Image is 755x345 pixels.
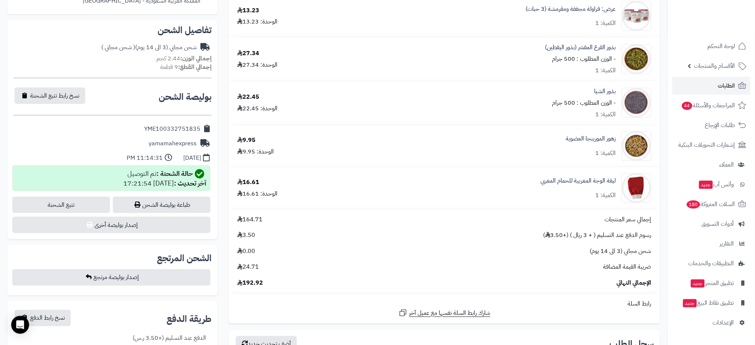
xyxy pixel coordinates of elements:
[672,156,751,174] a: العملاء
[622,173,651,203] img: 1717238329-Moroccan%20Loofah%20(Face)-90x90.jpg
[603,263,651,272] span: ضريبة القيمة المضافة
[12,197,110,213] a: تتبع الشحنة
[543,231,651,240] span: رسوم الدفع عند التسليم ( + 3 ريال ) (+3.50 )
[622,44,651,74] img: 1659889724-Squash%20Seeds%20Peeled-90x90.jpg
[237,263,259,272] span: 24.71
[682,298,734,308] span: تطبيق نقاط البيع
[720,238,734,249] span: التقارير
[552,98,616,107] small: - الوزن المطلوب : 500 جرام
[149,139,197,148] div: yamamahexpress
[596,110,616,119] div: الكمية: 1
[672,314,751,332] a: الإعدادات
[596,191,616,200] div: الكمية: 1
[237,93,259,101] div: 22.45
[672,215,751,233] a: أدوات التسويق
[174,178,206,188] strong: آخر تحديث :
[541,177,616,185] a: ليفة الوجة المغربية للحمام المغربي
[713,317,734,328] span: الإعدادات
[232,300,657,308] div: رابط السلة
[237,49,259,58] div: 27.34
[681,100,735,111] span: المراجعات والأسئلة
[183,154,201,162] div: [DATE]
[686,200,701,209] span: 180
[672,254,751,272] a: التطبيقات والخدمات
[237,104,277,113] div: الوحدة: 22.45
[672,116,751,134] a: طلبات الإرجاع
[720,159,734,170] span: العملاء
[691,279,705,288] span: جديد
[698,179,734,190] span: وآتس آب
[672,37,751,55] a: لوحة التحكم
[156,168,193,178] strong: حالة الشحنة :
[178,63,212,72] strong: إجمالي القطع:
[672,274,751,292] a: تطبيق المتجرجديد
[702,219,734,229] span: أدوات التسويق
[526,5,616,13] a: عرض: فراولة مجففة ومقرمشة (3 حبات)
[596,19,616,28] div: الكمية: 1
[159,92,212,101] h2: بوليصة الشحن
[672,294,751,312] a: تطبيق نقاط البيعجديد
[699,181,713,189] span: جديد
[237,215,263,224] span: 164.71
[237,148,274,156] div: الوحدة: 9.95
[399,308,491,318] a: شارك رابط السلة نفسها مع عميل آخر
[237,136,256,145] div: 9.95
[30,91,79,100] span: نسخ رابط تتبع الشحنة
[672,77,751,95] a: الطلبات
[672,96,751,114] a: المراجعات والأسئلة44
[11,316,29,334] div: Open Intercom Messenger
[12,269,210,286] button: إصدار بوليصة مرتجع
[166,315,212,324] h2: طريقة الدفع
[594,87,616,96] a: بذور الشيا
[30,314,65,323] span: نسخ رابط الدفع
[605,215,651,224] span: إجمالي سعر المنتجات
[101,43,197,52] div: شحن مجاني (3 الى 14 يوم)
[672,175,751,193] a: وآتس آبجديد
[157,254,212,263] h2: الشحن المرتجع
[596,66,616,75] div: الكمية: 1
[237,61,277,69] div: الوحدة: 27.34
[127,154,163,162] div: 11:14:31 PM
[622,131,651,161] img: 1715925815-Moringa%20Flowers-90x90.jpg
[237,279,263,288] span: 192.92
[566,134,616,143] a: زهور المورينجا العضوية
[101,43,135,52] span: ( شحن مجاني )
[679,140,735,150] span: إشعارات التحويلات البنكية
[237,247,255,256] span: 0.00
[545,43,616,52] a: بذور القرع المقشر (بذور اليقطين)
[590,247,651,256] span: شحن مجاني (3 الى 14 يوم)
[180,54,212,63] strong: إجمالي الوزن:
[718,80,735,91] span: الطلبات
[682,101,693,110] span: 44
[617,279,651,288] span: الإجمالي النهائي
[705,120,735,130] span: طلبات الإرجاع
[15,310,71,326] button: نسخ رابط الدفع
[690,278,734,288] span: تطبيق المتجر
[12,217,210,233] button: إصدار بوليصة أخرى
[113,197,210,213] a: طباعة بوليصة الشحن
[237,190,277,198] div: الوحدة: 16.61
[237,231,255,240] span: 3.50
[672,195,751,213] a: السلات المتروكة180
[160,63,212,72] small: 9 قطعة
[683,299,697,307] span: جديد
[622,1,651,31] img: 1646393620-Strawberry%203%20Bundle%20v2%20(web)-90x90.jpg
[156,54,212,63] small: 2.44 كجم
[672,235,751,253] a: التقارير
[622,88,651,118] img: 1667661819-Chia%20Seeds-90x90.jpg
[694,61,735,71] span: الأقسام والمنتجات
[596,149,616,158] div: الكمية: 1
[13,26,212,35] h2: تفاصيل الشحن
[237,6,259,15] div: 13.23
[689,258,734,269] span: التطبيقات والخدمات
[704,7,748,23] img: logo-2.png
[123,169,206,188] div: تم التوصيل [DATE] 17:21:54
[708,41,735,51] span: لوحة التحكم
[15,88,85,104] button: نسخ رابط تتبع الشحنة
[133,334,206,343] div: الدفع عند التسليم (+3.50 ر.س)
[409,309,491,318] span: شارك رابط السلة نفسها مع عميل آخر
[237,18,277,26] div: الوحدة: 13.23
[144,125,200,133] div: YME100332751835
[686,199,735,209] span: السلات المتروكة
[672,136,751,154] a: إشعارات التحويلات البنكية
